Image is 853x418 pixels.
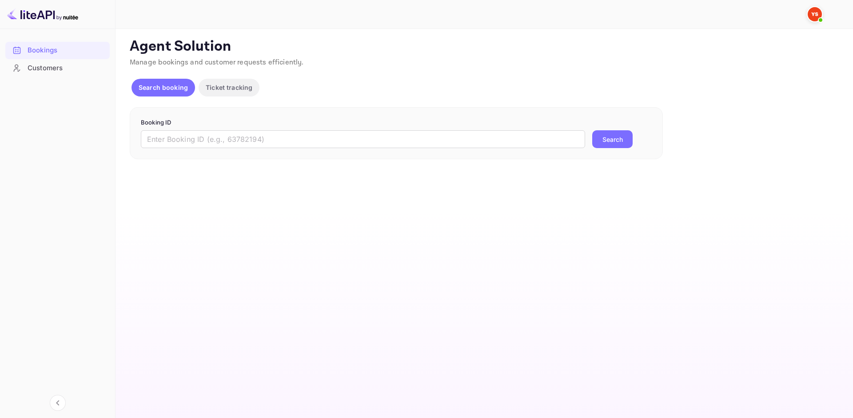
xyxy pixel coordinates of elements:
p: Ticket tracking [206,83,252,92]
p: Agent Solution [130,38,837,56]
img: Yandex Support [808,7,822,21]
a: Customers [5,60,110,76]
p: Booking ID [141,118,652,127]
p: Search booking [139,83,188,92]
button: Collapse navigation [50,395,66,411]
button: Search [592,130,633,148]
div: Bookings [5,42,110,59]
a: Bookings [5,42,110,58]
img: LiteAPI logo [7,7,78,21]
span: Manage bookings and customer requests efficiently. [130,58,304,67]
div: Bookings [28,45,105,56]
div: Customers [28,63,105,73]
div: Customers [5,60,110,77]
input: Enter Booking ID (e.g., 63782194) [141,130,585,148]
